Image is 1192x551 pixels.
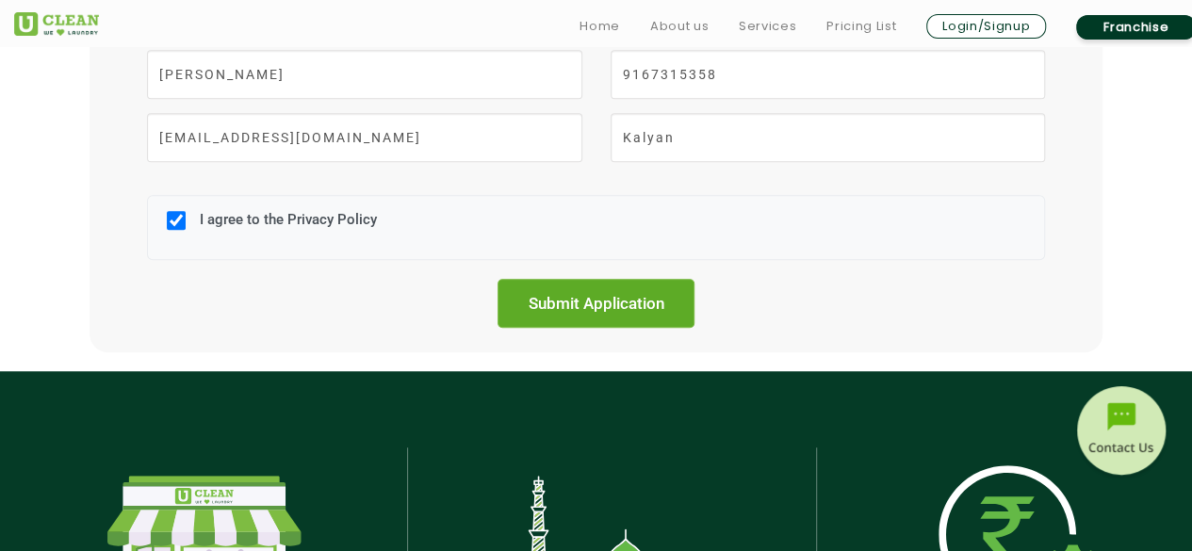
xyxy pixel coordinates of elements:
a: Pricing List [826,15,896,38]
input: Email Id* [147,113,581,162]
a: Login/Signup [926,14,1046,39]
a: Home [580,15,620,38]
img: UClean Laundry and Dry Cleaning [14,12,99,36]
a: Services [739,15,796,38]
input: Submit Application [498,279,695,328]
input: City* [611,113,1045,162]
a: About us [650,15,709,38]
label: I agree to the Privacy Policy [195,211,377,246]
input: Name* [147,50,581,99]
input: Phone Number* [611,50,1045,99]
img: contact-btn [1074,386,1168,480]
